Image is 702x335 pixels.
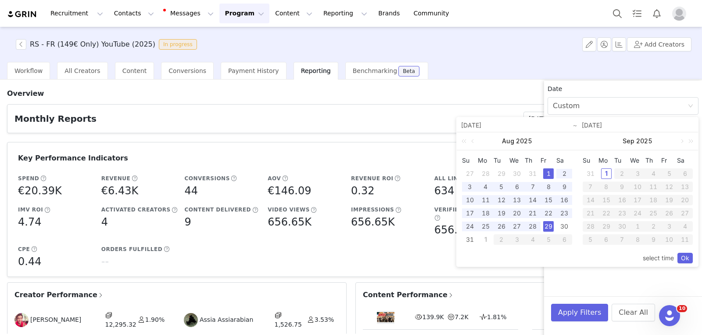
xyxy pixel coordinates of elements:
td: August 19, 2025 [494,207,509,220]
td: September 24, 2025 [630,207,646,220]
td: September 22, 2025 [598,207,614,220]
td: August 11, 2025 [478,193,494,207]
td: August 26, 2025 [494,220,509,233]
img: 3ecd0f65-09fe-4c9c-8df8-761f3f6c9e70.jpg [14,313,29,327]
div: 6 [512,182,522,192]
td: August 3, 2025 [462,180,478,193]
td: September 2, 2025 [614,167,630,180]
div: Custom [553,98,580,114]
td: August 27, 2025 [509,220,525,233]
a: Next year (Control + right) [684,132,695,150]
td: August 12, 2025 [494,193,509,207]
td: August 21, 2025 [525,207,541,220]
div: 8 [543,182,554,192]
span: Workflow [14,67,43,74]
div: 4 [677,221,693,232]
h3: Overview [7,88,44,99]
div: 1 [630,221,646,232]
div: 30 [559,221,569,232]
span: Th [645,157,661,164]
a: Previous month (PageUp) [469,132,477,150]
h5: Video Views [268,206,310,214]
h5: Orders Fulfilled [101,245,162,253]
td: September 4, 2025 [645,167,661,180]
div: 24 [465,221,475,232]
div: 1 [543,168,554,179]
td: September 1, 2025 [598,167,614,180]
div: 23 [614,208,630,218]
span: [object Object] [16,39,201,50]
div: Beta [403,69,415,74]
span: 139.9K [423,313,444,320]
button: Reporting [318,4,372,23]
td: August 9, 2025 [556,180,572,193]
td: September 10, 2025 [630,180,646,193]
button: Apply Filters [551,304,608,321]
span: 7.2K [455,313,468,320]
td: August 31, 2025 [462,233,478,246]
div: 1 [601,168,612,179]
h2: Monthly Reports [14,112,97,125]
button: Messages [160,4,219,23]
div: 2 [614,168,630,179]
h5: 0.44 [18,254,41,269]
button: Search [608,4,627,23]
td: September 23, 2025 [614,207,630,220]
div: 5 [661,168,677,179]
span: Fr [661,157,677,164]
div: 27 [465,168,475,179]
h5: Spend [18,175,39,182]
div: 22 [543,208,554,218]
div: 1 [480,234,491,245]
span: Date [548,85,562,92]
div: 21 [527,208,538,218]
td: August 1, 2025 [541,167,556,180]
div: 18 [645,195,661,205]
div: 24 [630,208,646,218]
td: August 29, 2025 [541,220,556,233]
h5: 4 [101,214,108,230]
div: 17 [630,195,646,205]
td: September 2, 2025 [494,233,509,246]
button: Clear All [612,304,655,321]
td: August 30, 2025 [556,220,572,233]
div: 3 [661,221,677,232]
span: Su [462,157,478,164]
a: Aug [501,132,515,150]
button: Contacts [109,4,159,23]
div: 11 [480,195,491,205]
a: select time [643,250,674,266]
span: [PERSON_NAME] [30,315,81,324]
th: Sun [583,154,598,167]
iframe: Intercom live chat [659,305,680,326]
h5: AOV [268,175,281,182]
td: September 4, 2025 [525,233,541,246]
div: 15 [543,195,554,205]
td: September 28, 2025 [583,220,598,233]
td: August 8, 2025 [541,180,556,193]
div: 30 [512,168,522,179]
td: August 16, 2025 [556,193,572,207]
div: 11 [677,234,693,245]
a: Next month (PageDown) [677,132,685,150]
td: October 11, 2025 [677,233,693,246]
div: 16 [614,195,630,205]
div: 6 [598,234,614,245]
th: Sat [677,154,693,167]
div: 9 [645,234,661,245]
span: 10 [677,305,687,312]
div: 29 [598,221,614,232]
a: Community [408,4,458,23]
div: 28 [480,168,491,179]
span: We [509,157,525,164]
td: August 22, 2025 [541,207,556,220]
div: 26 [496,221,507,232]
h5: CPE [18,245,30,253]
span: Su [583,157,598,164]
span: Tu [614,157,630,164]
th: Wed [509,154,525,167]
td: August 24, 2025 [462,220,478,233]
div: 7 [583,182,598,192]
div: 29 [496,168,507,179]
h5: -- [101,254,109,269]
